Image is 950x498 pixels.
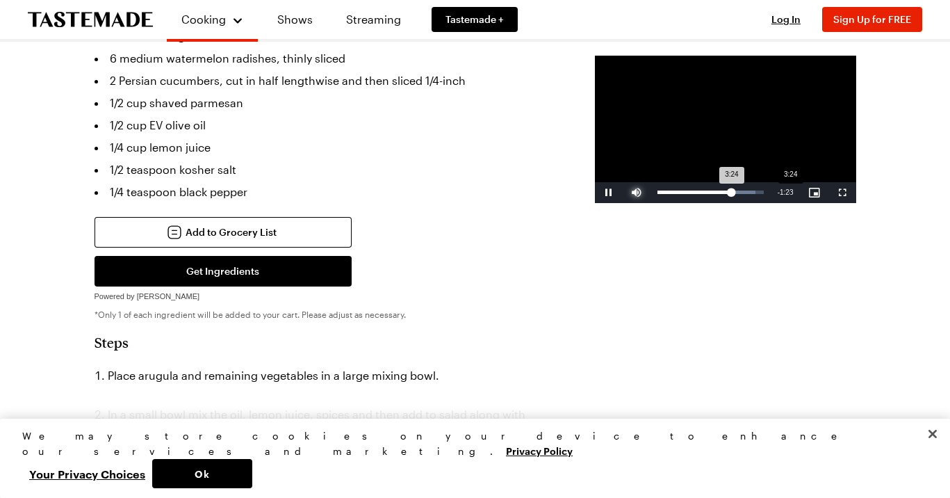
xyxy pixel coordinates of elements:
span: Sign Up for FREE [833,13,911,25]
span: Tastemade + [445,13,504,26]
button: Get Ingredients [95,256,352,287]
video-js: Video Player [595,56,856,203]
button: Pause [595,182,623,203]
button: Fullscreen [828,182,856,203]
button: Log In [758,13,814,26]
button: Your Privacy Choices [22,459,152,488]
button: Mute [623,182,650,203]
li: 6 medium watermelon radishes, thinly sliced [95,47,553,70]
div: Privacy [22,428,916,488]
li: 1/4 cup lemon juice [95,136,553,159]
button: Sign Up for FREE [822,7,922,32]
p: *Only 1 of each ingredient will be added to your cart. Please adjust as necessary. [95,309,553,320]
span: Add to Grocery List [186,225,277,239]
a: Powered by [PERSON_NAME] [95,288,200,301]
li: Place arugula and remaining vegetables in a large mixing bowl. [95,364,553,387]
button: Ok [152,459,252,488]
span: - [778,188,780,196]
a: To Tastemade Home Page [28,12,153,28]
span: Cooking [181,13,226,26]
li: 2 Persian cucumbers, cut in half lengthwise and then sliced 1/4-inch [95,70,553,92]
span: Powered by [PERSON_NAME] [95,292,200,300]
a: More information about your privacy, opens in a new tab [506,444,573,457]
span: Log In [771,13,801,25]
button: Cooking [181,6,244,33]
li: 1/2 teaspoon kosher salt [95,159,553,181]
button: Add to Grocery List [95,217,352,248]
li: 1/2 cup shaved parmesan [95,92,553,114]
div: Progress Bar [657,191,764,194]
li: 1/4 teaspoon black pepper [95,181,553,203]
button: Picture-in-Picture [801,182,828,203]
button: Close [917,419,948,449]
div: We may store cookies on your device to enhance our services and marketing. [22,428,916,459]
span: 1:28 [780,188,793,196]
h2: Steps [95,334,553,351]
a: Tastemade + [432,7,518,32]
li: 1/2 cup EV olive oil [95,114,553,136]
